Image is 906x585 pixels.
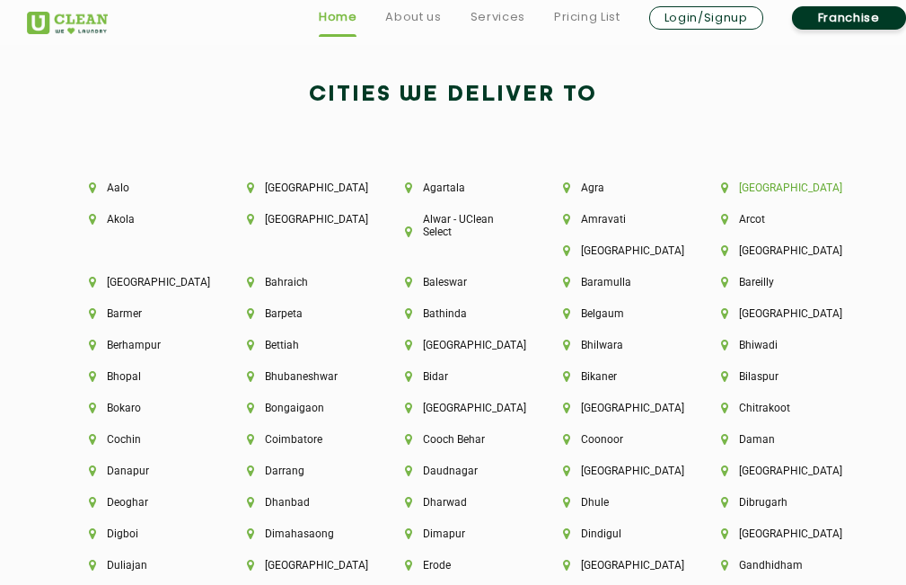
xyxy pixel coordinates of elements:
[405,465,502,477] li: Daudnagar
[27,12,108,34] img: UClean Laundry and Dry Cleaning
[563,465,660,477] li: [GEOGRAPHIC_DATA]
[563,339,660,351] li: Bhilwara
[319,6,357,28] a: Home
[89,433,186,446] li: Cochin
[721,182,818,194] li: [GEOGRAPHIC_DATA]
[89,307,186,320] li: Barmer
[247,433,344,446] li: Coimbatore
[405,402,502,414] li: [GEOGRAPHIC_DATA]
[563,182,660,194] li: Agra
[405,339,502,351] li: [GEOGRAPHIC_DATA]
[247,370,344,383] li: Bhubaneshwar
[792,6,906,30] a: Franchise
[247,213,344,226] li: [GEOGRAPHIC_DATA]
[247,276,344,288] li: Bahraich
[563,433,660,446] li: Coonoor
[405,496,502,509] li: Dharwad
[27,74,880,117] h2: Cities We Deliver to
[721,213,818,226] li: Arcot
[89,182,186,194] li: Aalo
[405,559,502,572] li: Erode
[405,276,502,288] li: Baleswar
[89,527,186,540] li: Digboi
[721,559,818,572] li: Gandhidham
[563,370,660,383] li: Bikaner
[89,559,186,572] li: Duliajan
[405,527,502,540] li: Dimapur
[563,402,660,414] li: [GEOGRAPHIC_DATA]
[471,6,525,28] a: Services
[563,244,660,257] li: [GEOGRAPHIC_DATA]
[563,496,660,509] li: Dhule
[89,465,186,477] li: Danapur
[89,276,186,288] li: [GEOGRAPHIC_DATA]
[405,182,502,194] li: Agartala
[405,370,502,383] li: Bidar
[721,339,818,351] li: Bhiwadi
[563,527,660,540] li: Dindigul
[405,433,502,446] li: Cooch Behar
[247,182,344,194] li: [GEOGRAPHIC_DATA]
[89,496,186,509] li: Deoghar
[721,527,818,540] li: [GEOGRAPHIC_DATA]
[721,433,818,446] li: Daman
[563,213,660,226] li: Amravati
[721,276,818,288] li: Bareilly
[721,307,818,320] li: [GEOGRAPHIC_DATA]
[721,244,818,257] li: [GEOGRAPHIC_DATA]
[385,6,441,28] a: About us
[89,370,186,383] li: Bhopal
[89,213,186,226] li: Akola
[721,465,818,477] li: [GEOGRAPHIC_DATA]
[721,496,818,509] li: Dibrugarh
[405,307,502,320] li: Bathinda
[247,465,344,477] li: Darrang
[89,339,186,351] li: Berhampur
[405,213,502,238] li: Alwar - UClean Select
[247,307,344,320] li: Barpeta
[554,6,620,28] a: Pricing List
[247,527,344,540] li: Dimahasaong
[563,307,660,320] li: Belgaum
[563,276,660,288] li: Baramulla
[563,559,660,572] li: [GEOGRAPHIC_DATA]
[721,402,818,414] li: Chitrakoot
[247,496,344,509] li: Dhanbad
[247,339,344,351] li: Bettiah
[721,370,818,383] li: Bilaspur
[247,402,344,414] li: Bongaigaon
[247,559,344,572] li: [GEOGRAPHIC_DATA]
[649,6,763,30] a: Login/Signup
[89,402,186,414] li: Bokaro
